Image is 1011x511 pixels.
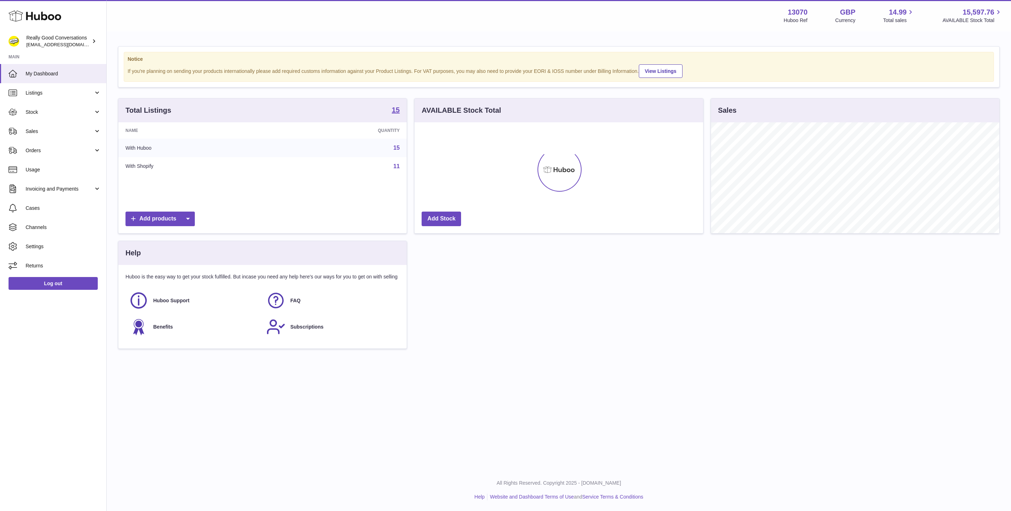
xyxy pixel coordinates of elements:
strong: 13070 [788,7,808,17]
th: Quantity [274,122,407,139]
span: Listings [26,90,93,96]
a: 15 [394,145,400,151]
span: Channels [26,224,101,231]
a: FAQ [266,291,396,310]
span: Returns [26,262,101,269]
a: Log out [9,277,98,290]
a: Huboo Support [129,291,259,310]
span: Usage [26,166,101,173]
span: Cases [26,205,101,212]
strong: 15 [392,106,400,113]
div: Really Good Conversations [26,34,90,48]
span: Subscriptions [290,324,323,330]
span: Invoicing and Payments [26,186,93,192]
span: My Dashboard [26,70,101,77]
a: 11 [394,163,400,169]
a: 15 [392,106,400,115]
h3: Sales [718,106,737,115]
th: Name [118,122,274,139]
div: Huboo Ref [784,17,808,24]
span: 15,597.76 [963,7,994,17]
a: 15,597.76 AVAILABLE Stock Total [942,7,1002,24]
a: Benefits [129,317,259,336]
td: With Huboo [118,139,274,157]
a: Website and Dashboard Terms of Use [490,494,574,500]
div: If you're planning on sending your products internationally please add required customs informati... [128,63,990,78]
div: Currency [835,17,856,24]
a: Service Terms & Conditions [582,494,643,500]
span: AVAILABLE Stock Total [942,17,1002,24]
h3: Help [125,248,141,258]
td: With Shopify [118,157,274,176]
a: Add products [125,212,195,226]
p: Huboo is the easy way to get your stock fulfilled. But incase you need any help here's our ways f... [125,273,400,280]
a: Add Stock [422,212,461,226]
strong: GBP [840,7,855,17]
span: Huboo Support [153,297,189,304]
a: Subscriptions [266,317,396,336]
span: 14.99 [889,7,906,17]
span: Orders [26,147,93,154]
img: hello@reallygoodconversations.co [9,36,19,47]
li: and [487,494,643,500]
span: Stock [26,109,93,116]
span: [EMAIL_ADDRESS][DOMAIN_NAME] [26,42,105,47]
strong: Notice [128,56,990,63]
h3: AVAILABLE Stock Total [422,106,501,115]
span: Total sales [883,17,915,24]
a: View Listings [639,64,683,78]
h3: Total Listings [125,106,171,115]
a: Help [475,494,485,500]
span: Sales [26,128,93,135]
span: Benefits [153,324,173,330]
a: 14.99 Total sales [883,7,915,24]
span: Settings [26,243,101,250]
p: All Rights Reserved. Copyright 2025 - [DOMAIN_NAME] [112,480,1005,486]
span: FAQ [290,297,301,304]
